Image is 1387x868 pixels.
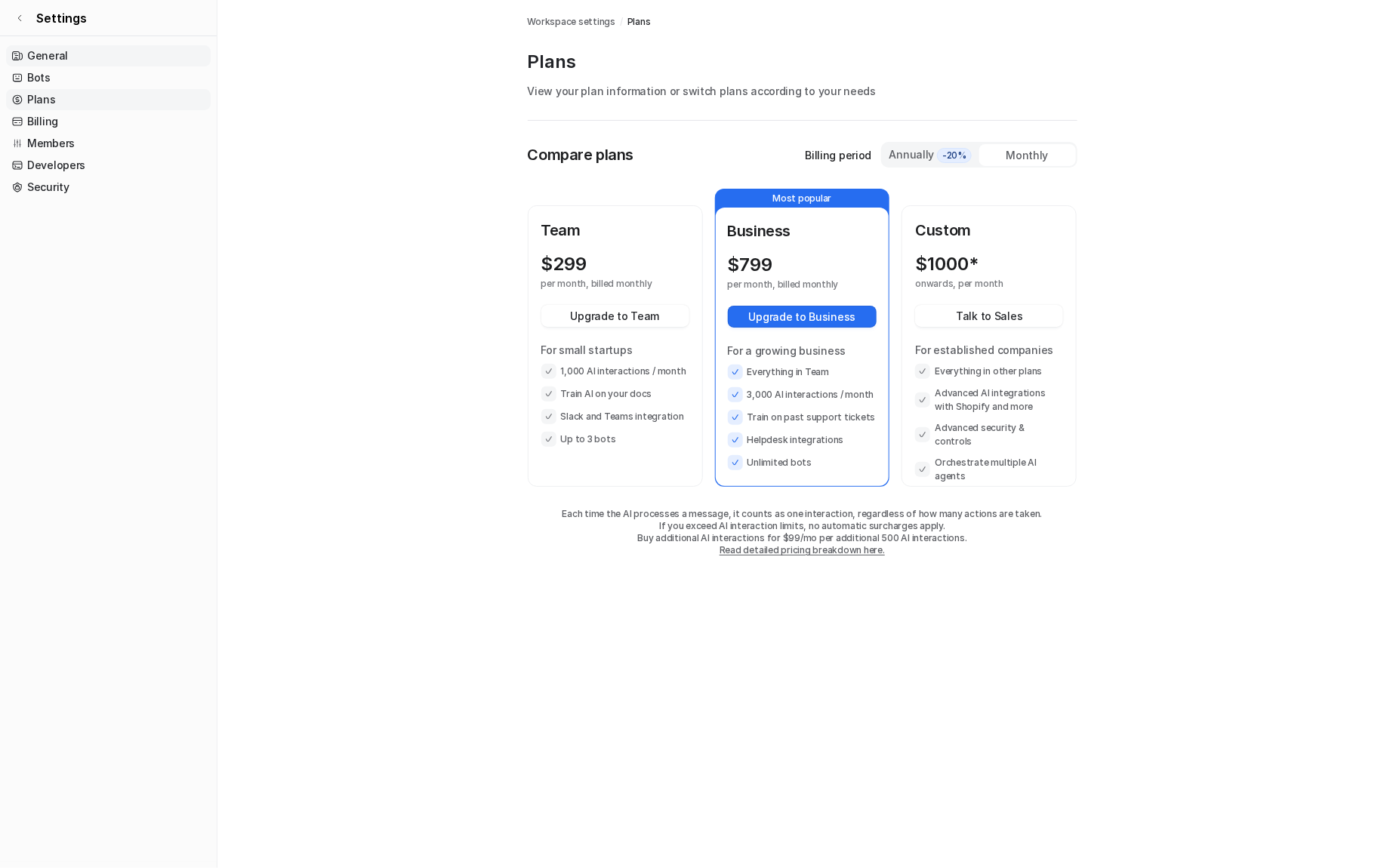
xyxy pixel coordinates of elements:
[620,15,623,29] span: /
[716,189,889,208] p: Most popular
[528,508,1077,520] p: Each time the AI processes a message, it counts as one interaction, regardless of how many action...
[915,219,1063,242] p: Custom
[6,67,211,88] a: Bots
[541,409,689,424] li: Slack and Teams integration
[915,456,1063,483] li: Orchestrate multiple AI agents
[728,455,877,470] li: Unlimited bots
[889,146,973,163] div: Annually
[6,133,211,154] a: Members
[6,89,211,110] a: Plans
[979,144,1076,166] div: Monthly
[541,342,689,358] p: For small startups
[915,421,1063,448] li: Advanced security & controls
[728,410,877,425] li: Train on past support tickets
[541,219,689,242] p: Team
[728,306,877,328] button: Upgrade to Business
[728,387,877,402] li: 3,000 AI interactions / month
[528,83,1077,99] p: View your plan information or switch plans according to your needs
[728,254,773,275] p: $ 799
[728,343,877,359] p: For a growing business
[915,305,1063,327] button: Talk to Sales
[805,147,871,163] p: Billing period
[915,254,979,275] p: $ 1000*
[528,15,616,29] a: Workspace settings
[6,111,211,132] a: Billing
[541,305,689,327] button: Upgrade to Team
[915,386,1063,414] li: Advanced AI integrations with Shopify and more
[528,143,634,166] p: Compare plans
[915,278,1036,290] p: onwards, per month
[528,520,1077,532] p: If you exceed AI interaction limits, no automatic surcharges apply.
[541,364,689,379] li: 1,000 AI interactions / month
[728,279,850,291] p: per month, billed monthly
[937,148,972,163] span: -20%
[528,532,1077,544] p: Buy additional AI interactions for $99/mo per additional 500 AI interactions.
[541,432,689,447] li: Up to 3 bots
[541,278,662,290] p: per month, billed monthly
[6,45,211,66] a: General
[6,177,211,198] a: Security
[915,364,1063,379] li: Everything in other plans
[728,432,877,448] li: Helpdesk integrations
[6,155,211,176] a: Developers
[541,386,689,402] li: Train AI on your docs
[627,15,651,29] a: Plans
[528,50,1077,74] p: Plans
[728,220,877,242] p: Business
[728,365,877,380] li: Everything in Team
[541,254,587,275] p: $ 299
[915,342,1063,358] p: For established companies
[36,9,87,27] span: Settings
[720,544,885,556] a: Read detailed pricing breakdown here.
